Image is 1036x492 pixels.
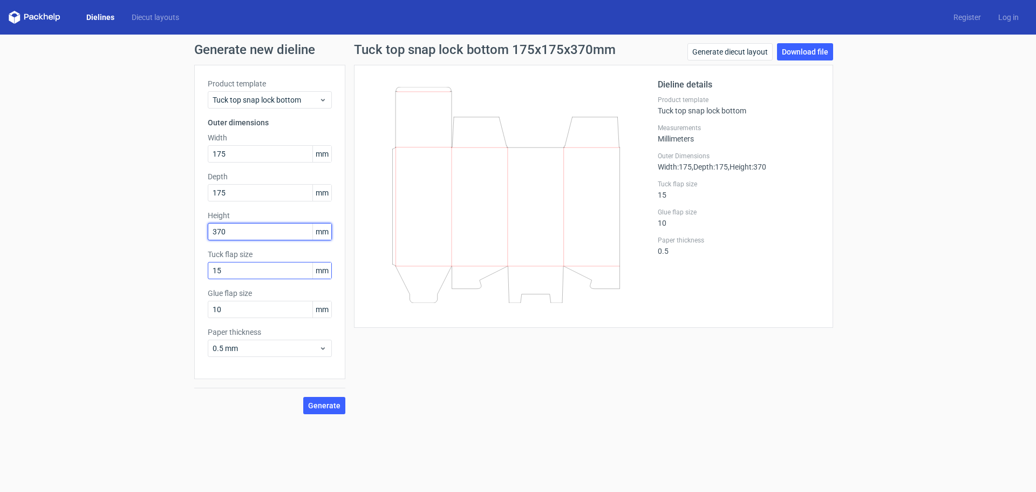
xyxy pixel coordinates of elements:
[945,12,990,23] a: Register
[208,132,332,143] label: Width
[658,236,820,255] div: 0.5
[658,208,820,217] label: Glue flap size
[312,301,331,318] span: mm
[658,180,820,188] label: Tuck flap size
[728,163,766,171] span: , Height : 370
[312,185,331,201] span: mm
[658,180,820,199] div: 15
[658,163,692,171] span: Width : 175
[78,12,123,23] a: Dielines
[213,343,319,354] span: 0.5 mm
[658,78,820,91] h2: Dieline details
[658,96,820,115] div: Tuck top snap lock bottom
[658,124,820,143] div: Millimeters
[777,43,833,60] a: Download file
[208,249,332,260] label: Tuck flap size
[658,208,820,227] div: 10
[194,43,842,56] h1: Generate new dieline
[990,12,1027,23] a: Log in
[208,210,332,221] label: Height
[208,288,332,299] label: Glue flap size
[208,117,332,128] h3: Outer dimensions
[208,171,332,182] label: Depth
[354,43,616,56] h1: Tuck top snap lock bottom 175x175x370mm
[687,43,773,60] a: Generate diecut layout
[692,163,728,171] span: , Depth : 175
[208,78,332,89] label: Product template
[658,124,820,132] label: Measurements
[208,327,332,338] label: Paper thickness
[213,95,319,105] span: Tuck top snap lock bottom
[303,397,345,414] button: Generate
[312,262,331,279] span: mm
[658,236,820,245] label: Paper thickness
[312,146,331,162] span: mm
[312,224,331,240] span: mm
[308,402,340,409] span: Generate
[658,152,820,160] label: Outer Dimensions
[123,12,188,23] a: Diecut layouts
[658,96,820,104] label: Product template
